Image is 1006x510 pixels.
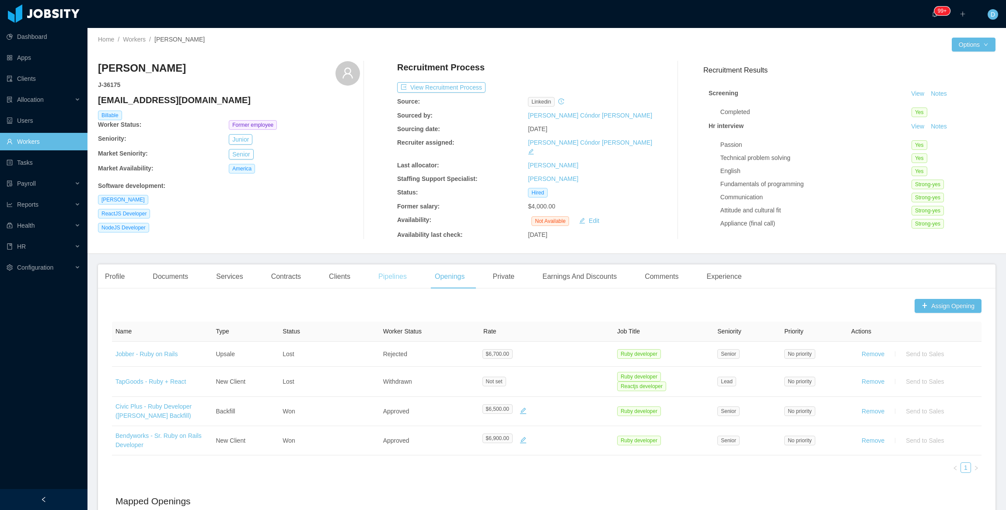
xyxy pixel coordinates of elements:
[17,222,35,229] span: Health
[17,201,38,208] span: Reports
[699,264,748,289] div: Experience
[784,377,815,386] span: No priority
[283,378,294,385] span: Lost
[709,90,738,97] strong: Screening
[98,111,122,120] span: Billable
[927,89,950,99] button: Notes
[397,82,486,93] button: icon: exportView Recruitment Process
[98,135,126,142] b: Seniority:
[342,67,354,79] i: icon: user
[717,406,740,416] span: Senior
[576,215,603,226] button: icon: editEdit
[961,462,971,473] li: 1
[717,328,741,335] span: Seniority
[98,81,120,88] strong: J- 36175
[617,382,666,391] span: Reactjs developer
[98,94,360,106] h4: [EMAIL_ADDRESS][DOMAIN_NAME]
[851,328,871,335] span: Actions
[397,203,440,210] b: Former salary:
[558,98,564,104] i: icon: history
[953,465,958,471] i: icon: left
[717,349,740,359] span: Senior
[720,206,912,215] div: Attitude and cultural fit
[950,462,961,473] li: Previous Page
[912,219,944,229] span: Strong-yes
[7,154,80,171] a: icon: profileTasks
[7,222,13,229] i: icon: medicine-box
[7,97,13,103] i: icon: solution
[932,11,938,17] i: icon: bell
[283,328,300,335] span: Status
[98,223,149,232] span: NodeJS Developer
[720,219,912,228] div: Appliance (final call)
[98,61,186,75] h3: [PERSON_NAME]
[428,264,472,289] div: Openings
[784,328,803,335] span: Priority
[482,434,513,443] span: $6,900.00
[971,462,982,473] li: Next Page
[528,203,555,210] span: $4,000.00
[383,378,412,385] span: Withdrawn
[516,404,530,418] button: icon: edit
[17,96,44,103] span: Allocation
[397,125,440,132] b: Sourcing date:
[528,139,652,146] a: [PERSON_NAME] Cóndor [PERSON_NAME]
[98,150,148,157] b: Market Seniority:
[229,120,277,130] span: Former employee
[991,9,995,20] span: D
[720,140,912,149] div: Passion
[264,264,308,289] div: Contracts
[383,350,407,357] span: Rejected
[482,349,513,359] span: $6,700.00
[322,264,357,289] div: Clients
[528,112,652,119] a: [PERSON_NAME] Cóndor [PERSON_NAME]
[617,349,661,359] span: Ruby developer
[927,121,950,132] button: Notes
[98,121,141,128] b: Worker Status:
[7,180,13,187] i: icon: file-protect
[960,11,966,17] i: icon: plus
[482,377,506,386] span: Not set
[617,436,661,445] span: Ruby developer
[115,328,132,335] span: Name
[115,403,192,419] a: Civic Plus - Ruby Developer ([PERSON_NAME] Backfill)
[283,437,295,444] span: Won
[397,84,486,91] a: icon: exportView Recruitment Process
[617,328,640,335] span: Job Title
[98,36,114,43] a: Home
[528,97,555,107] span: linkedin
[717,377,736,386] span: Lead
[483,328,496,335] span: Rate
[528,175,578,182] a: [PERSON_NAME]
[397,98,420,105] b: Source:
[703,65,996,76] h3: Recruitment Results
[154,36,205,43] span: [PERSON_NAME]
[397,112,433,119] b: Sourced by:
[784,406,815,416] span: No priority
[528,188,548,198] span: Hired
[528,231,547,238] span: [DATE]
[899,434,951,448] button: Send to Sales
[229,149,253,160] button: Senior
[397,175,478,182] b: Staffing Support Specialist:
[212,426,279,455] td: New Client
[7,28,80,45] a: icon: pie-chartDashboard
[855,404,891,418] button: Remove
[912,180,944,189] span: Strong-yes
[383,408,409,415] span: Approved
[934,7,950,15] sup: 332
[638,264,685,289] div: Comments
[528,125,547,132] span: [DATE]
[908,123,927,130] a: View
[899,404,951,418] button: Send to Sales
[709,122,744,129] strong: Hr interview
[720,108,912,117] div: Completed
[912,193,944,202] span: Strong-yes
[397,61,485,73] h4: Recruitment Process
[855,347,891,361] button: Remove
[115,494,978,508] h2: Mapped Openings
[216,328,229,335] span: Type
[98,195,148,205] span: [PERSON_NAME]
[899,375,951,389] button: Send to Sales
[912,108,927,117] span: Yes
